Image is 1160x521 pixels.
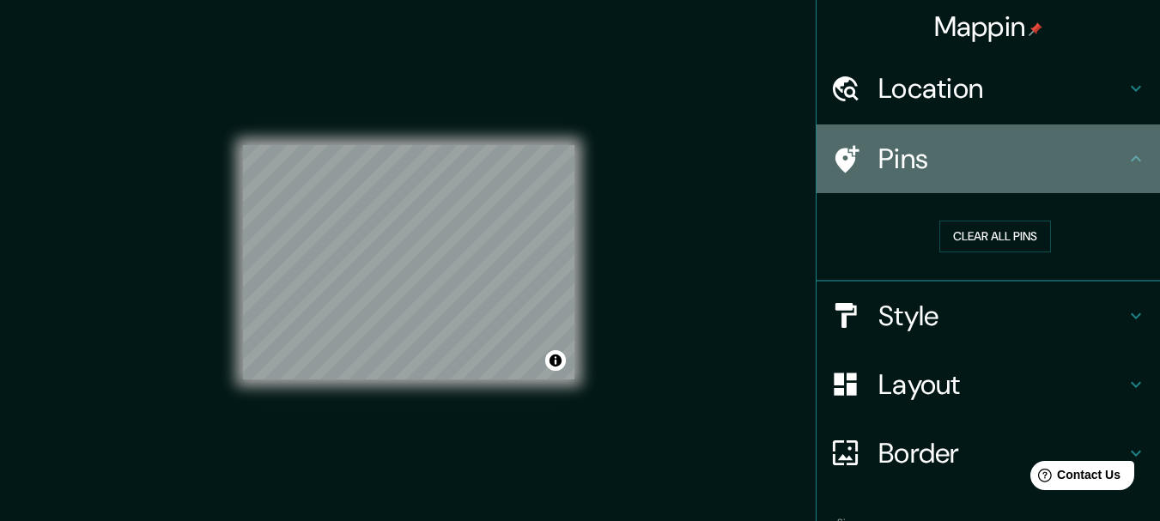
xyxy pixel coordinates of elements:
button: Toggle attribution [545,350,566,371]
h4: Border [878,436,1126,470]
div: Style [817,282,1160,350]
canvas: Map [243,145,574,379]
h4: Location [878,71,1126,106]
h4: Pins [878,142,1126,176]
h4: Layout [878,367,1126,402]
img: pin-icon.png [1029,22,1042,36]
div: Layout [817,350,1160,419]
div: Border [817,419,1160,488]
h4: Mappin [934,9,1043,44]
iframe: Help widget launcher [1007,454,1141,502]
div: Pins [817,124,1160,193]
div: Location [817,54,1160,123]
button: Clear all pins [939,221,1051,252]
h4: Style [878,299,1126,333]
